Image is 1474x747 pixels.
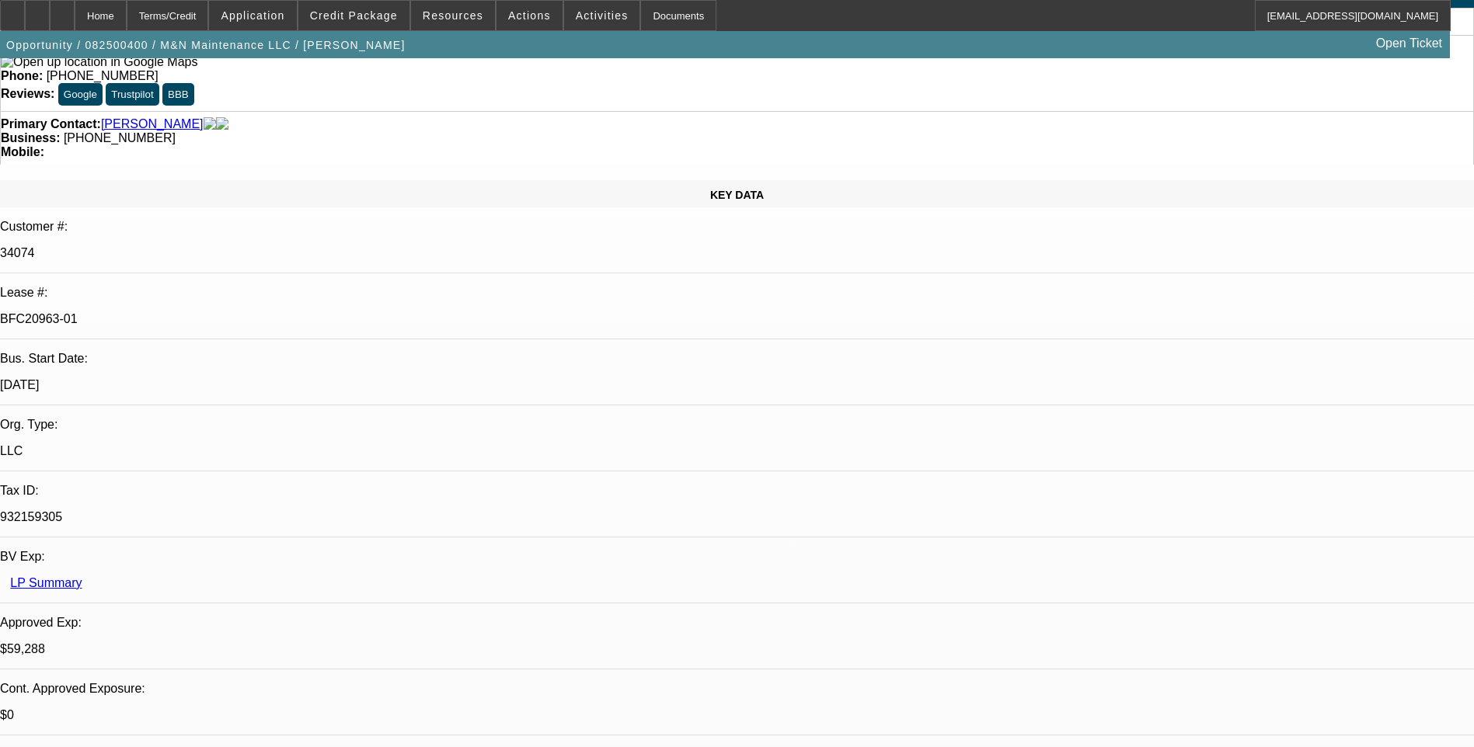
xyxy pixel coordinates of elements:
[1,87,54,100] strong: Reviews:
[1,131,60,144] strong: Business:
[1,55,197,68] a: View Google Maps
[64,131,176,144] span: [PHONE_NUMBER]
[209,1,296,30] button: Application
[162,83,194,106] button: BBB
[101,117,204,131] a: [PERSON_NAME]
[1,145,44,158] strong: Mobile:
[423,9,483,22] span: Resources
[1,117,101,131] strong: Primary Contact:
[411,1,495,30] button: Resources
[298,1,409,30] button: Credit Package
[106,83,159,106] button: Trustpilot
[58,83,103,106] button: Google
[6,39,406,51] span: Opportunity / 082500400 / M&N Maintenance LLC / [PERSON_NAME]
[564,1,640,30] button: Activities
[1,69,43,82] strong: Phone:
[710,189,764,201] span: KEY DATA
[1370,30,1448,57] a: Open Ticket
[508,9,551,22] span: Actions
[576,9,629,22] span: Activities
[10,576,82,589] a: LP Summary
[216,117,228,131] img: linkedin-icon.png
[47,69,159,82] span: [PHONE_NUMBER]
[204,117,216,131] img: facebook-icon.png
[221,9,284,22] span: Application
[497,1,563,30] button: Actions
[310,9,398,22] span: Credit Package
